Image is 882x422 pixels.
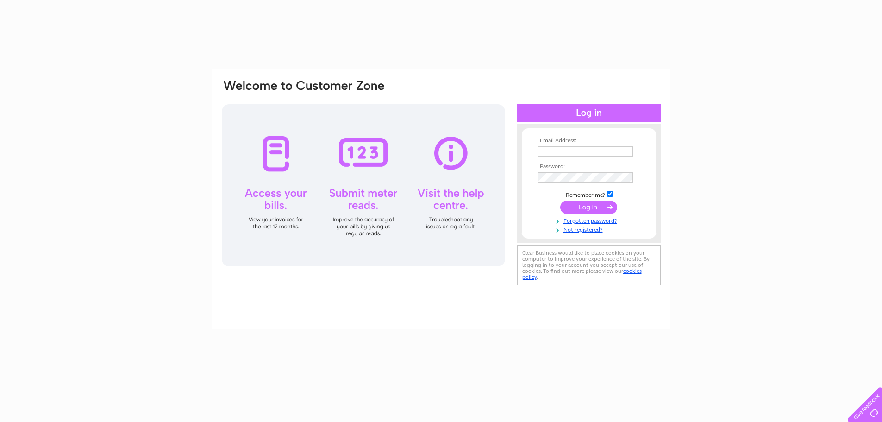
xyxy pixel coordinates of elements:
th: Email Address: [535,138,643,144]
th: Password: [535,164,643,170]
a: cookies policy [522,268,642,280]
a: Not registered? [538,225,643,233]
div: Clear Business would like to place cookies on your computer to improve your experience of the sit... [517,245,661,285]
a: Forgotten password? [538,216,643,225]
td: Remember me? [535,189,643,199]
input: Submit [560,201,617,214]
